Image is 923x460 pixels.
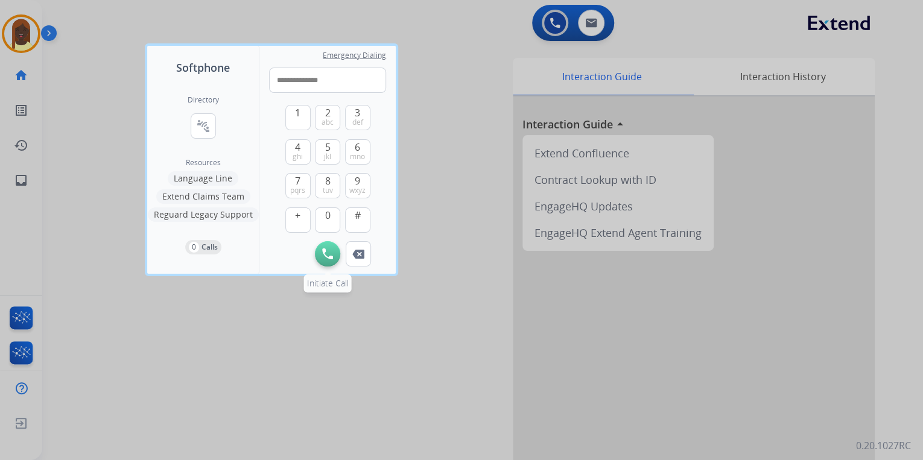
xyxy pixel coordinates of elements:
button: 4ghi [285,139,311,165]
span: 6 [355,140,360,154]
p: 0 [189,242,199,253]
button: 0 [315,207,340,233]
span: Emergency Dialing [323,51,386,60]
button: 2abc [315,105,340,130]
span: Resources [186,158,221,168]
span: 0 [325,208,331,222]
button: + [285,207,311,233]
button: 3def [345,105,370,130]
h2: Directory [188,95,219,105]
span: Initiate Call [307,277,349,289]
button: # [345,207,370,233]
span: def [352,118,363,127]
span: 9 [355,174,360,188]
span: tuv [323,186,333,195]
span: # [355,208,361,222]
span: 3 [355,106,360,120]
button: Extend Claims Team [156,189,250,204]
span: jkl [324,152,331,162]
span: abc [322,118,334,127]
span: 5 [325,140,331,154]
img: call-button [322,248,333,259]
button: 7pqrs [285,173,311,198]
span: 4 [295,140,300,154]
button: 1 [285,105,311,130]
button: 5jkl [315,139,340,165]
button: Reguard Legacy Support [148,207,259,222]
img: call-button [352,250,364,259]
span: mno [350,152,365,162]
span: Softphone [176,59,230,76]
p: 0.20.1027RC [856,438,911,453]
button: 6mno [345,139,370,165]
span: 2 [325,106,331,120]
button: 9wxyz [345,173,370,198]
button: Language Line [168,171,238,186]
span: + [295,208,300,222]
span: 1 [295,106,300,120]
p: Calls [201,242,218,253]
span: 8 [325,174,331,188]
span: pqrs [290,186,305,195]
span: wxyz [349,186,366,195]
mat-icon: connect_without_contact [196,119,211,133]
button: 0Calls [185,240,221,254]
span: ghi [293,152,303,162]
button: 8tuv [315,173,340,198]
span: 7 [295,174,300,188]
button: Initiate Call [315,241,340,266]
